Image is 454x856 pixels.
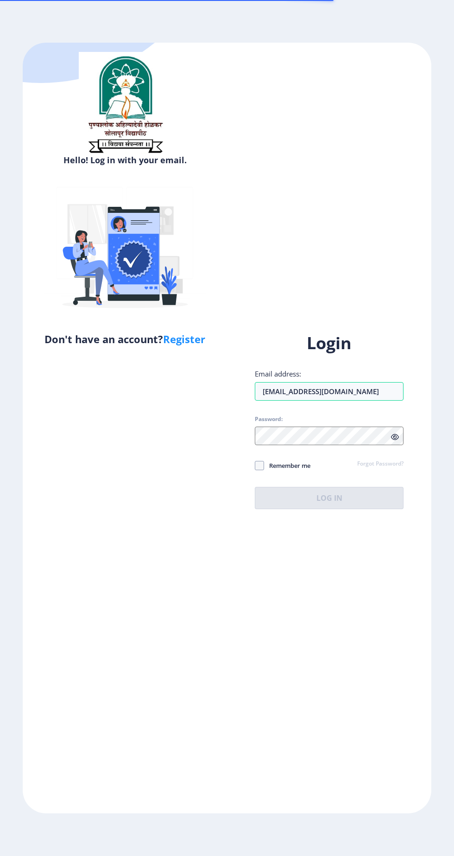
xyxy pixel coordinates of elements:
[255,487,404,509] button: Log In
[30,154,220,166] h6: Hello! Log in with your email.
[255,415,283,423] label: Password:
[264,460,310,471] span: Remember me
[255,332,404,354] h1: Login
[163,332,205,346] a: Register
[255,369,301,378] label: Email address:
[44,169,206,332] img: Verified-rafiki.svg
[30,332,220,346] h5: Don't have an account?
[255,382,404,401] input: Email address
[357,460,404,468] a: Forgot Password?
[79,52,171,157] img: sulogo.png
